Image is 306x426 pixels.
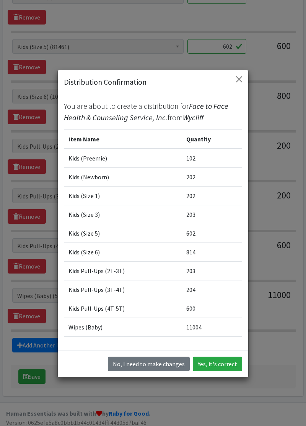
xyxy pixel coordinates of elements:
td: 202 [182,168,242,187]
td: 814 [182,243,242,262]
td: Kids (Newborn) [64,168,182,187]
span: Wycliff [183,113,203,122]
td: Kids Pull-Ups (2T-3T) [64,262,182,280]
button: No I need to make changes [108,357,190,371]
td: Kids (Size 6) [64,243,182,262]
td: Kids (Size 5) [64,224,182,243]
button: Close [233,73,245,85]
td: 11004 [182,318,242,337]
td: 602 [182,224,242,243]
td: Kids (Preemie) [64,149,182,168]
td: 203 [182,262,242,280]
h5: Distribution Confirmation [64,76,146,88]
td: 203 [182,205,242,224]
th: Item Name [64,130,182,149]
p: You are about to create a distribution for from [64,100,242,123]
td: Wipes (Baby) [64,318,182,337]
td: Kids Pull-Ups (3T-4T) [64,280,182,299]
td: 102 [182,149,242,168]
th: Quantity [182,130,242,149]
td: Kids Pull-Ups (4T-5T) [64,299,182,318]
td: 202 [182,187,242,205]
td: 204 [182,280,242,299]
td: 600 [182,299,242,318]
td: Kids (Size 3) [64,205,182,224]
button: Yes, it's correct [193,357,242,371]
td: Kids (Size 1) [64,187,182,205]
